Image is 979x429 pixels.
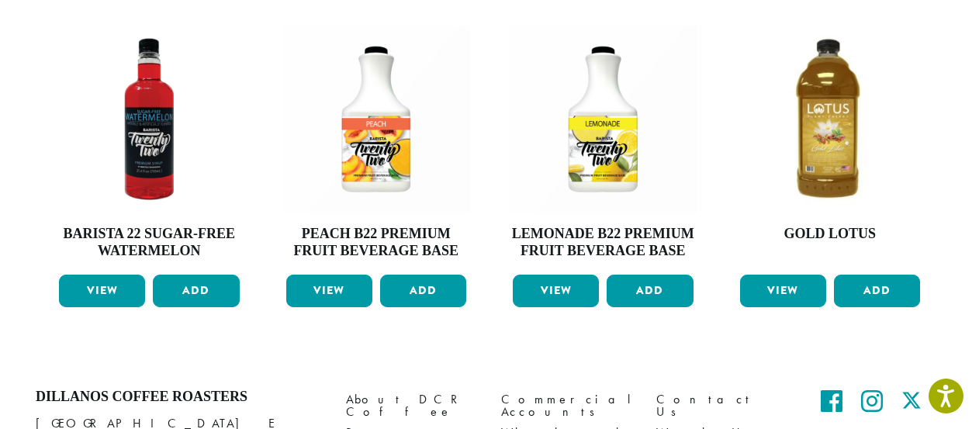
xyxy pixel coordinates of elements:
button: Add [834,275,920,307]
button: Add [607,275,693,307]
a: Commercial Accounts [501,389,633,422]
a: Gold Lotus [736,26,925,269]
a: About DCR Coffee [346,389,478,422]
button: Add [380,275,466,307]
h4: Dillanos Coffee Roasters [36,389,323,406]
h4: Barista 22 Sugar-Free Watermelon [55,226,244,259]
h4: Lemonade B22 Premium Fruit Beverage Base [509,226,697,259]
a: View [286,275,372,307]
a: View [740,275,826,307]
a: Lemonade B22 Premium Fruit Beverage Base [509,26,697,269]
img: SF-WATERMELON-e1715969504613.png [55,26,244,214]
a: Contact Us [656,389,788,422]
img: Gold-Lotus--300x300.jpg [736,26,925,214]
img: Lemonade-Stock-e1680894368974.png [509,26,697,214]
a: Peach B22 Premium Fruit Beverage Base [282,26,471,269]
h4: Peach B22 Premium Fruit Beverage Base [282,226,471,259]
a: Barista 22 Sugar-Free Watermelon [55,26,244,269]
a: View [59,275,145,307]
a: View [513,275,599,307]
h4: Gold Lotus [736,226,925,243]
button: Add [153,275,239,307]
img: Peach-Stock-e1680894703696.png [282,26,471,214]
